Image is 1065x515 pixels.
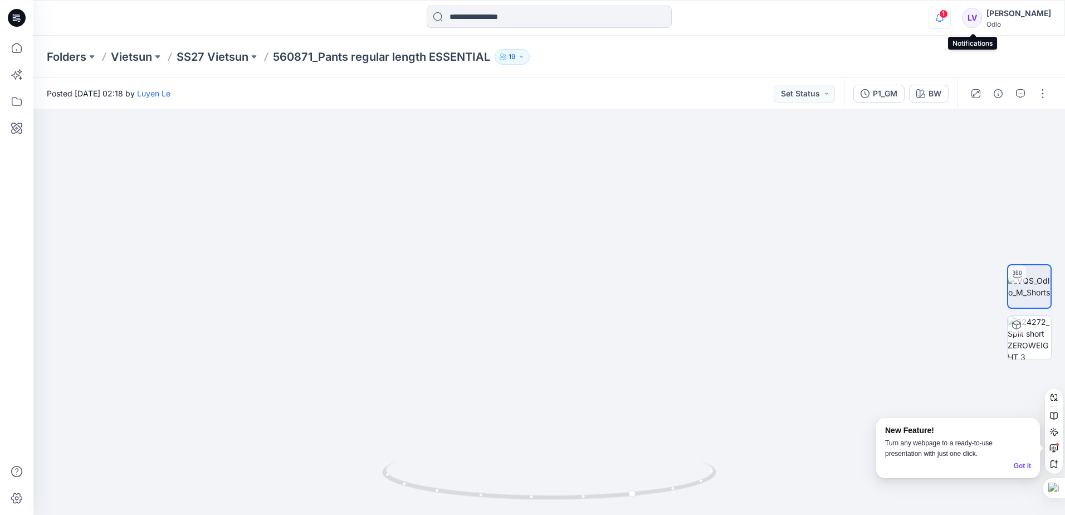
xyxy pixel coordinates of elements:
span: Posted [DATE] 02:18 by [47,88,170,99]
div: Odlo [986,20,1051,28]
button: 19 [495,49,530,65]
div: P1_GM [873,88,897,100]
p: 560871_Pants regular length ESSENTIAL [273,49,490,65]
div: [PERSON_NAME] [986,7,1051,20]
p: 19 [509,51,516,63]
img: 324272_Split short ZEROWEIGHT 3 INCH_P1_GM BW [1008,316,1051,359]
img: VQS_Odlo_M_Shorts [1008,275,1051,298]
div: LV [962,8,982,28]
a: SS27 Vietsun [177,49,248,65]
a: Luyen Le [137,89,170,98]
button: BW [909,85,949,103]
button: Details [989,85,1007,103]
span: 1 [939,9,948,18]
div: BW [929,88,941,100]
a: Folders [47,49,86,65]
a: Vietsun [111,49,152,65]
button: P1_GM [853,85,905,103]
